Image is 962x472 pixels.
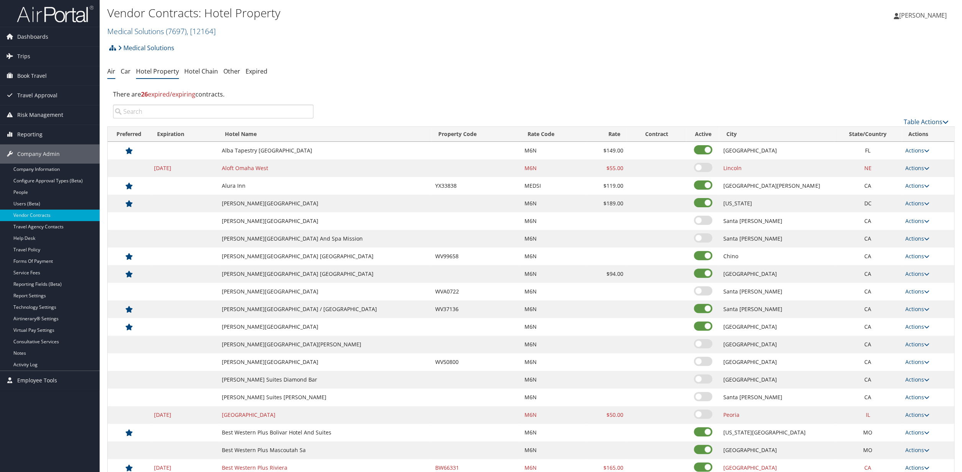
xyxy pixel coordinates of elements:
[218,406,431,424] td: [GEOGRAPHIC_DATA]
[121,67,131,75] a: Car
[150,406,218,424] td: [DATE]
[431,283,521,300] td: WVA0722
[905,235,929,242] a: Actions
[218,159,431,177] td: Aloft Omaha West
[218,283,431,300] td: [PERSON_NAME][GEOGRAPHIC_DATA]
[905,288,929,295] a: Actions
[719,388,834,406] td: Santa [PERSON_NAME]
[719,195,834,212] td: [US_STATE]
[587,159,627,177] td: $55.00
[834,127,901,142] th: State/Country: activate to sort column ascending
[141,90,148,98] strong: 26
[905,217,929,225] a: Actions
[834,177,901,195] td: CA
[521,441,587,459] td: M6N
[521,371,587,388] td: M6N
[905,464,929,471] a: Actions
[17,5,93,23] img: airportal-logo.png
[587,265,627,283] td: $94.00
[218,177,431,195] td: Alura Inn
[905,164,929,172] a: Actions
[108,127,150,142] th: Preferred: activate to sort column ascending
[17,371,57,390] span: Employee Tools
[17,86,57,105] span: Travel Approval
[521,283,587,300] td: M6N
[905,270,929,277] a: Actions
[521,353,587,371] td: M6N
[719,127,834,142] th: City: activate to sort column ascending
[719,283,834,300] td: Santa [PERSON_NAME]
[901,127,954,142] th: Actions
[719,142,834,159] td: [GEOGRAPHIC_DATA]
[431,247,521,265] td: WV99658
[223,67,240,75] a: Other
[905,252,929,260] a: Actions
[521,388,587,406] td: M6N
[905,147,929,154] a: Actions
[521,336,587,353] td: M6N
[834,300,901,318] td: CA
[431,300,521,318] td: WV37136
[218,424,431,441] td: Best Western Plus Bolivar Hotel And Suites
[136,67,179,75] a: Hotel Property
[905,429,929,436] a: Actions
[218,388,431,406] td: [PERSON_NAME] Suites [PERSON_NAME]
[431,127,521,142] th: Property Code: activate to sort column ascending
[905,358,929,365] a: Actions
[905,323,929,330] a: Actions
[834,424,901,441] td: MO
[719,353,834,371] td: [GEOGRAPHIC_DATA]
[719,300,834,318] td: Santa [PERSON_NAME]
[905,182,929,189] a: Actions
[834,195,901,212] td: DC
[719,424,834,441] td: [US_STATE][GEOGRAPHIC_DATA]
[17,105,63,125] span: Risk Management
[17,27,48,46] span: Dashboards
[521,406,587,424] td: M6N
[905,393,929,401] a: Actions
[521,212,587,230] td: M6N
[834,283,901,300] td: CA
[834,406,901,424] td: IL
[719,212,834,230] td: Santa [PERSON_NAME]
[521,265,587,283] td: M6N
[719,336,834,353] td: [GEOGRAPHIC_DATA]
[719,318,834,336] td: [GEOGRAPHIC_DATA]
[719,441,834,459] td: [GEOGRAPHIC_DATA]
[834,265,901,283] td: CA
[719,371,834,388] td: [GEOGRAPHIC_DATA]
[686,127,719,142] th: Active: activate to sort column ascending
[107,67,115,75] a: Air
[521,159,587,177] td: M6N
[521,127,587,142] th: Rate Code: activate to sort column ascending
[904,118,949,126] a: Table Actions
[218,142,431,159] td: Alba Tapestry [GEOGRAPHIC_DATA]
[431,353,521,371] td: WV50800
[834,318,901,336] td: CA
[905,446,929,454] a: Actions
[187,26,216,36] span: , [ 12164 ]
[587,177,627,195] td: $119.00
[218,195,431,212] td: [PERSON_NAME][GEOGRAPHIC_DATA]
[218,318,431,336] td: [PERSON_NAME][GEOGRAPHIC_DATA]
[719,247,834,265] td: Chino
[17,47,30,66] span: Trips
[218,336,431,353] td: [PERSON_NAME][GEOGRAPHIC_DATA][PERSON_NAME]
[834,230,901,247] td: CA
[17,125,43,144] span: Reporting
[719,230,834,247] td: Santa [PERSON_NAME]
[587,127,627,142] th: Rate: activate to sort column ascending
[905,411,929,418] a: Actions
[107,5,672,21] h1: Vendor Contracts: Hotel Property
[218,300,431,318] td: [PERSON_NAME][GEOGRAPHIC_DATA] / [GEOGRAPHIC_DATA]
[107,84,954,105] div: There are contracts.
[184,67,218,75] a: Hotel Chain
[246,67,267,75] a: Expired
[521,195,587,212] td: M6N
[521,300,587,318] td: M6N
[899,11,947,20] span: [PERSON_NAME]
[17,66,47,85] span: Book Travel
[218,371,431,388] td: [PERSON_NAME] Suites Diamond Bar
[834,353,901,371] td: CA
[834,212,901,230] td: CA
